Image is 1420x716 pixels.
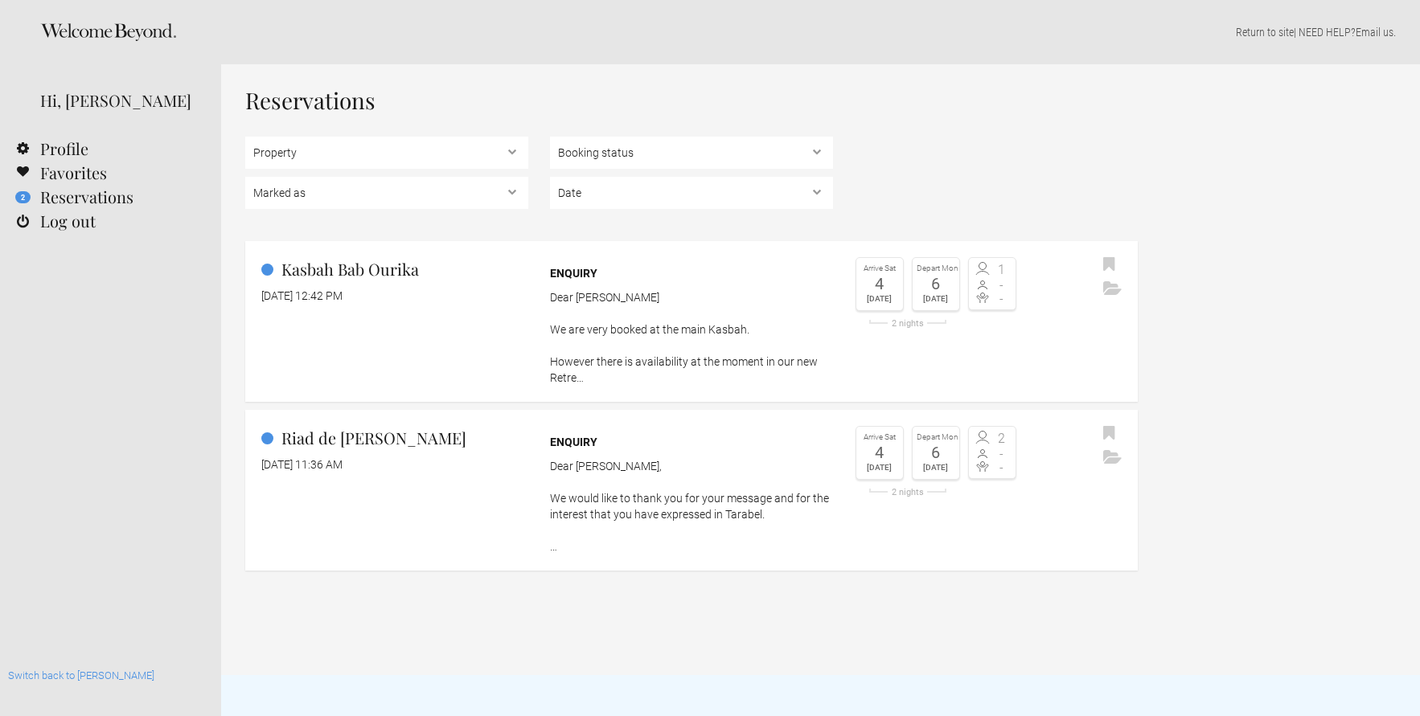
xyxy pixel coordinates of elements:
div: Enquiry [550,265,833,281]
span: - [992,461,1012,474]
div: [DATE] [860,460,899,475]
div: 2 nights [856,319,960,328]
span: - [992,279,1012,292]
span: - [992,448,1012,460]
h1: Reservations [245,88,1138,113]
a: Return to site [1236,26,1294,39]
div: Depart Mon [917,431,955,444]
span: 1 [992,264,1012,276]
flynt-date-display: [DATE] 12:42 PM [261,289,343,302]
p: Dear [PERSON_NAME], We would like to thank you for your message and for the interest that you hav... [550,458,833,554]
div: Depart Mon [917,262,955,276]
select: , , , [245,177,528,209]
button: Bookmark [1099,253,1119,277]
a: Email us [1356,26,1393,39]
button: Archive [1099,277,1126,301]
p: Dear [PERSON_NAME] We are very booked at the main Kasbah. However there is availability at the mo... [550,289,833,386]
div: Enquiry [550,434,833,450]
p: | NEED HELP? . [245,24,1396,40]
div: 2 nights [856,488,960,497]
div: 6 [917,444,955,460]
select: , [245,137,528,169]
span: - [992,293,1012,305]
h2: Kasbah Bab Ourika [261,257,528,281]
select: , , [550,137,833,169]
button: Bookmark [1099,422,1119,446]
a: Switch back to [PERSON_NAME] [8,669,154,681]
div: [DATE] [917,292,955,306]
div: 6 [917,276,955,292]
div: 4 [860,276,899,292]
div: Arrive Sat [860,262,899,276]
div: Arrive Sat [860,431,899,444]
h2: Riad de [PERSON_NAME] [261,426,528,450]
span: 2 [992,432,1012,445]
a: Riad de [PERSON_NAME] [DATE] 11:36 AM Enquiry Dear [PERSON_NAME], We would like to thank you for ... [245,410,1138,571]
div: [DATE] [860,292,899,306]
div: [DATE] [917,460,955,475]
div: 4 [860,444,899,460]
a: Kasbah Bab Ourika [DATE] 12:42 PM Enquiry Dear [PERSON_NAME] We are very booked at the main Kasba... [245,241,1138,402]
button: Archive [1099,446,1126,470]
flynt-date-display: [DATE] 11:36 AM [261,458,343,471]
div: Hi, [PERSON_NAME] [40,88,197,113]
flynt-notification-badge: 2 [15,191,31,203]
select: , [550,177,833,209]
